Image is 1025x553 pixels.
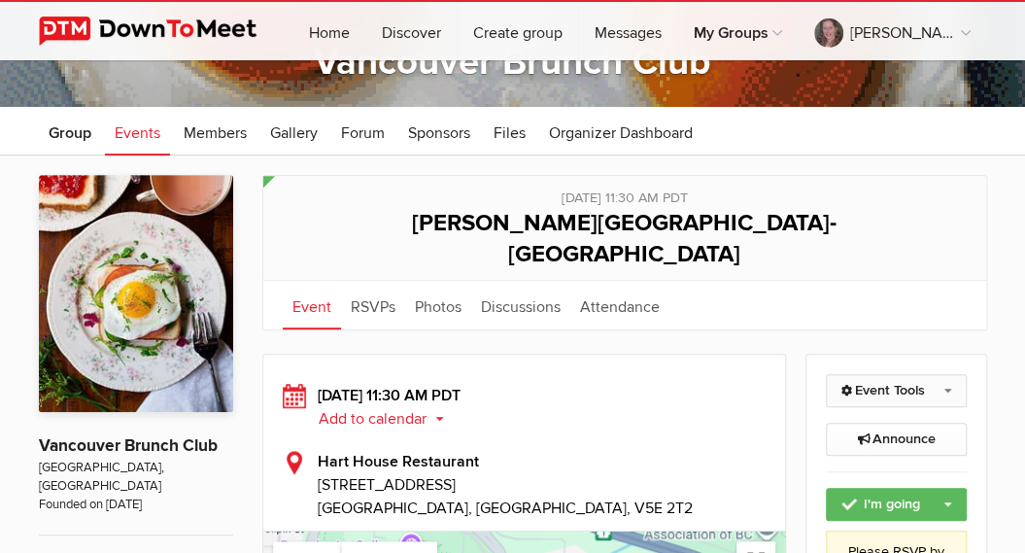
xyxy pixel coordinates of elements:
[494,123,526,143] span: Files
[39,435,218,456] a: Vancouver Brunch Club
[366,2,457,60] a: Discover
[39,107,101,156] a: Group
[471,281,570,329] a: Discussions
[549,123,693,143] span: Organizer Dashboard
[105,107,170,156] a: Events
[293,2,365,60] a: Home
[412,209,837,268] span: [PERSON_NAME][GEOGRAPHIC_DATA]-[GEOGRAPHIC_DATA]
[799,2,986,60] a: [PERSON_NAME]
[857,431,935,447] span: Announce
[283,384,767,431] div: [DATE] 11:30 AM PDT
[318,473,767,497] span: [STREET_ADDRESS]
[184,123,247,143] span: Members
[283,176,967,209] div: [DATE] 11:30 AM PDT
[260,107,327,156] a: Gallery
[270,123,318,143] span: Gallery
[341,281,405,329] a: RSVPs
[405,281,471,329] a: Photos
[331,107,394,156] a: Forum
[39,496,233,514] span: Founded on [DATE]
[458,2,578,60] a: Create group
[174,107,256,156] a: Members
[39,459,233,497] span: [GEOGRAPHIC_DATA], [GEOGRAPHIC_DATA]
[318,410,459,428] button: Add to calendar
[579,2,677,60] a: Messages
[826,488,967,521] a: I'm going
[115,123,160,143] span: Events
[39,17,287,46] img: DownToMeet
[314,40,711,85] a: Vancouver Brunch Club
[484,107,535,156] a: Files
[49,123,91,143] span: Group
[539,107,702,156] a: Organizer Dashboard
[826,374,967,407] a: Event Tools
[826,423,967,456] a: Announce
[398,107,480,156] a: Sponsors
[678,2,798,60] a: My Groups
[283,281,341,329] a: Event
[570,281,669,329] a: Attendance
[318,452,479,471] b: Hart House Restaurant
[408,123,470,143] span: Sponsors
[39,175,233,412] img: Vancouver Brunch Club
[341,123,385,143] span: Forum
[318,499,693,518] span: [GEOGRAPHIC_DATA], [GEOGRAPHIC_DATA], V5E 2T2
